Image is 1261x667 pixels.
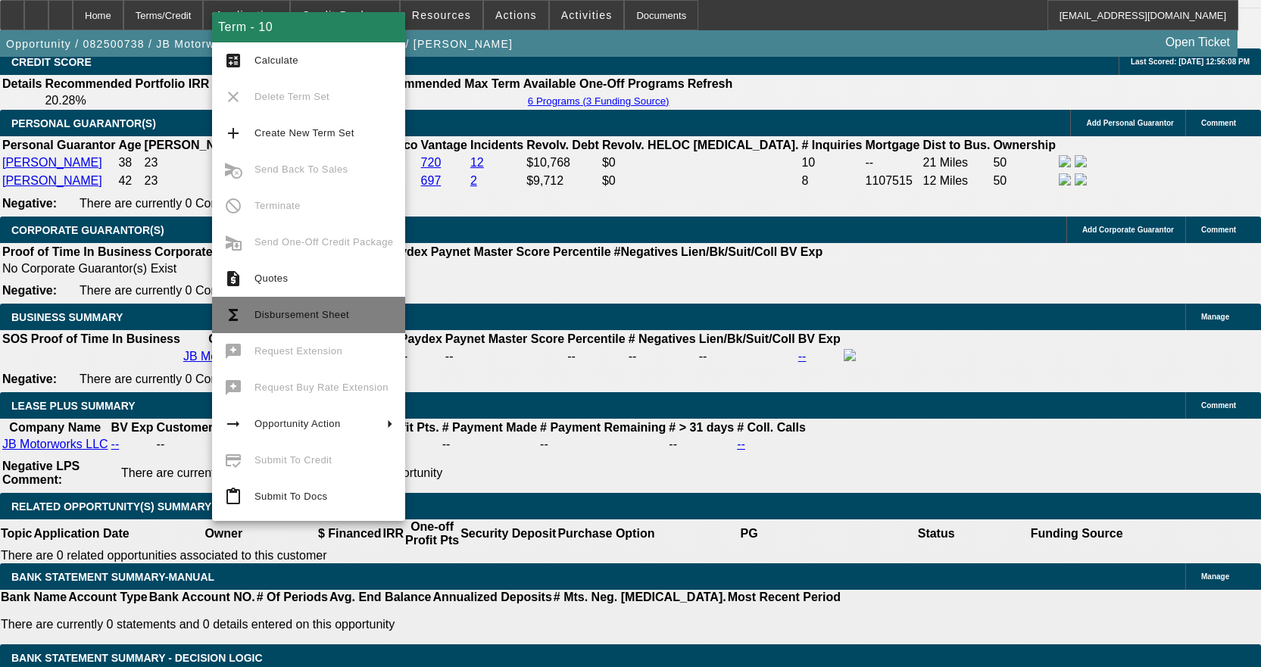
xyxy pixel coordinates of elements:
b: Ownership [993,139,1056,151]
span: Credit Package [302,9,388,21]
td: $9,712 [526,173,600,189]
th: Security Deposit [460,519,557,548]
span: There are currently 0 Comments entered on this opportunity [121,466,442,479]
b: BV Exp [780,245,822,258]
span: BANK STATEMENT SUMMARY-MANUAL [11,571,214,583]
td: 20.28% [44,93,210,108]
b: Mortgage [866,139,920,151]
b: Revolv. Debt [526,139,599,151]
th: Status [843,519,1030,548]
span: PERSONAL GUARANTOR(S) [11,117,156,129]
th: Most Recent Period [727,590,841,605]
b: # Payment Made [442,421,537,434]
mat-icon: content_paste [224,488,242,506]
span: There are currently 0 Comments entered on this opportunity [80,284,401,297]
a: 12 [470,156,484,169]
span: Bank Statement Summary - Decision Logic [11,652,263,664]
b: Negative: [2,372,57,385]
th: Avg. End Balance [329,590,432,605]
b: Incidents [470,139,523,151]
td: 50 [992,154,1057,171]
td: -- [399,348,443,365]
mat-icon: request_quote [224,270,242,288]
b: # Coll. Calls [737,421,806,434]
td: 42 [117,173,142,189]
span: Activities [561,9,613,21]
b: Paynet Master Score [445,332,564,345]
a: JB Motorworks LLC [183,350,289,363]
span: Actions [495,9,537,21]
b: Lien/Bk/Suit/Coll [681,245,777,258]
mat-icon: add [224,124,242,142]
td: -- [373,93,521,108]
span: Comment [1201,119,1236,127]
th: Recommended Max Term [373,76,521,92]
td: 38 [117,154,142,171]
span: Quotes [254,273,288,284]
b: Vantage [421,139,467,151]
b: Age [118,139,141,151]
button: Resources [401,1,482,30]
span: RELATED OPPORTUNITY(S) SUMMARY [11,500,211,513]
b: [PERSON_NAME]. EST [145,139,276,151]
span: Opportunity / 082500738 / JB Motorworks LLC DBA Strada Motorwerks / [PERSON_NAME] [6,38,513,50]
span: Comment [1201,401,1236,410]
a: -- [737,438,745,450]
td: -- [865,154,921,171]
b: Corporate Guarantor [155,245,274,258]
td: 23 [144,173,277,189]
div: -- [567,350,625,363]
b: Paydex [385,245,428,258]
td: -- [668,437,735,452]
img: facebook-icon.png [844,349,856,361]
th: # Of Periods [256,590,329,605]
b: BV Exp [111,421,154,434]
span: Manage [1201,313,1229,321]
b: BV Exp [798,332,841,345]
b: Negative: [2,284,57,297]
span: Comment [1201,226,1236,234]
span: Add Corporate Guarantor [1082,226,1174,234]
span: Add Personal Guarantor [1086,119,1174,127]
th: SOS [2,332,29,347]
b: Negative LPS Comment: [2,460,80,486]
th: Proof of Time In Business [2,245,152,260]
button: 6 Programs (3 Funding Source) [523,95,674,108]
mat-icon: functions [224,306,242,324]
span: Create New Term Set [254,127,354,139]
td: No Corporate Guarantor(s) Exist [2,261,829,276]
a: 2 [470,174,477,187]
b: Paydex [400,332,442,345]
td: -- [539,437,666,452]
span: LEASE PLUS SUMMARY [11,400,136,412]
b: Percentile [553,245,610,258]
td: 10 [801,154,863,171]
button: Application [204,1,289,30]
b: Paynet Master Score [431,245,550,258]
b: Company [208,332,264,345]
a: -- [111,438,120,450]
b: Fico [393,139,418,151]
td: 12 Miles [922,173,991,189]
button: Credit Package [291,1,399,30]
a: -- [798,350,807,363]
th: Recommended Portfolio IRR [44,76,210,92]
b: # Inquiries [801,139,862,151]
th: Owner [130,519,317,548]
td: $0 [601,154,800,171]
th: PG [655,519,842,548]
button: Activities [550,1,624,30]
div: -- [629,350,696,363]
td: 8 [801,173,863,189]
b: Company Name [9,421,101,434]
th: Bank Account NO. [148,590,256,605]
span: Resources [412,9,471,21]
img: linkedin-icon.png [1075,155,1087,167]
th: IRR [382,519,404,548]
span: BUSINESS SUMMARY [11,311,123,323]
button: Actions [484,1,548,30]
td: $0 [601,173,800,189]
b: Lien/Bk/Suit/Coll [699,332,795,345]
td: 23 [144,154,277,171]
a: Open Ticket [1160,30,1236,55]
